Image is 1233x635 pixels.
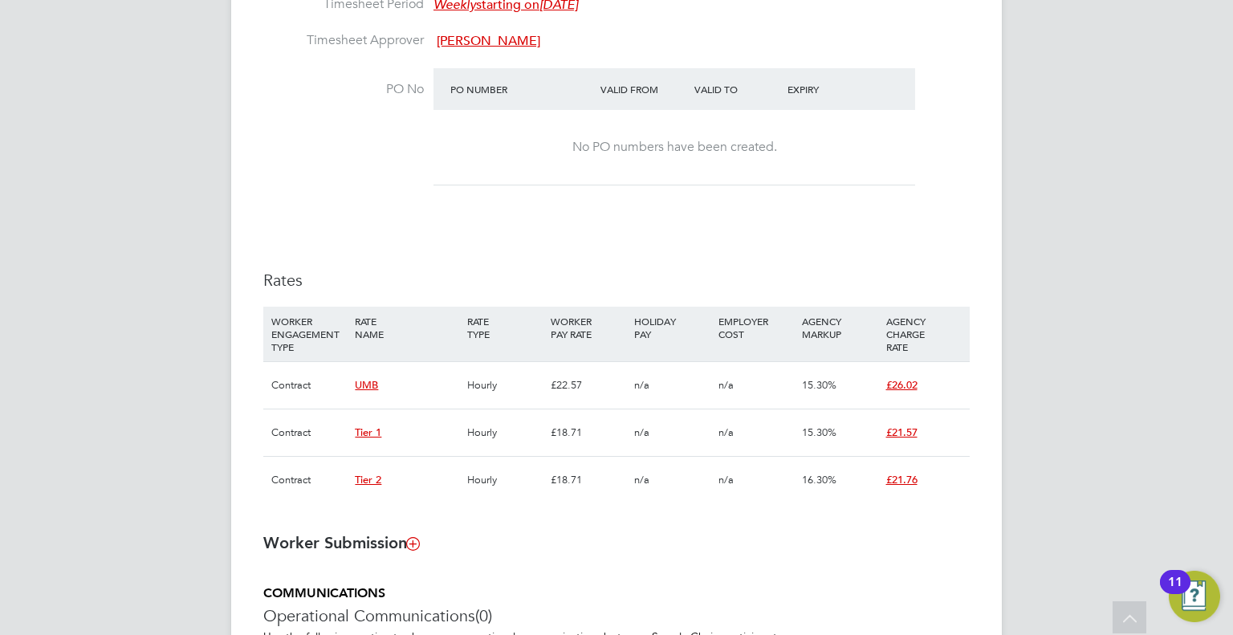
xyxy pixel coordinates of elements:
button: Open Resource Center, 11 new notifications [1169,571,1220,622]
span: n/a [718,425,734,439]
div: WORKER PAY RATE [547,307,630,348]
label: PO No [263,81,424,98]
span: 16.30% [802,473,836,486]
span: n/a [718,473,734,486]
div: AGENCY MARKUP [798,307,881,348]
span: (0) [475,605,492,626]
span: n/a [718,378,734,392]
h3: Operational Communications [263,605,970,626]
div: £22.57 [547,362,630,409]
div: Contract [267,457,351,503]
div: Valid From [596,75,690,104]
div: Hourly [463,362,547,409]
span: 15.30% [802,425,836,439]
h5: COMMUNICATIONS [263,585,970,602]
span: £21.57 [886,425,918,439]
span: UMB [355,378,378,392]
div: Hourly [463,457,547,503]
div: Valid To [690,75,784,104]
span: [PERSON_NAME] [437,33,540,49]
div: Contract [267,409,351,456]
b: Worker Submission [263,533,419,552]
label: Timesheet Approver [263,32,424,49]
div: EMPLOYER COST [714,307,798,348]
span: n/a [634,378,649,392]
span: Tier 1 [355,425,381,439]
span: 15.30% [802,378,836,392]
div: £18.71 [547,457,630,503]
h3: Rates [263,270,970,291]
span: £26.02 [886,378,918,392]
div: Contract [267,362,351,409]
span: Tier 2 [355,473,381,486]
div: AGENCY CHARGE RATE [882,307,966,361]
div: 11 [1168,582,1182,603]
div: RATE TYPE [463,307,547,348]
div: HOLIDAY PAY [630,307,714,348]
div: £18.71 [547,409,630,456]
div: Hourly [463,409,547,456]
div: Expiry [783,75,877,104]
div: RATE NAME [351,307,462,348]
div: WORKER ENGAGEMENT TYPE [267,307,351,361]
div: No PO numbers have been created. [450,139,899,156]
span: n/a [634,473,649,486]
div: PO Number [446,75,596,104]
span: n/a [634,425,649,439]
span: £21.76 [886,473,918,486]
